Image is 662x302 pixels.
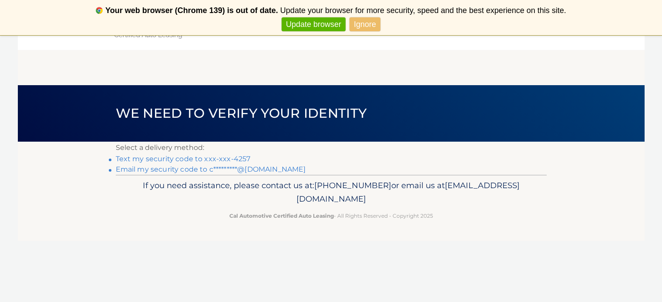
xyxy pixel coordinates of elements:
p: Select a delivery method: [116,142,547,154]
a: Email my security code to c*********@[DOMAIN_NAME] [116,165,306,173]
span: Update your browser for more security, speed and the best experience on this site. [280,6,566,15]
span: [PHONE_NUMBER] [314,180,391,190]
span: We need to verify your identity [116,105,367,121]
a: Text my security code to xxx-xxx-4257 [116,155,251,163]
strong: Cal Automotive Certified Auto Leasing [229,212,334,219]
p: If you need assistance, please contact us at: or email us at [121,179,541,206]
p: - All Rights Reserved - Copyright 2025 [121,211,541,220]
a: Update browser [282,17,346,32]
b: Your web browser (Chrome 139) is out of date. [105,6,278,15]
a: Ignore [349,17,380,32]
